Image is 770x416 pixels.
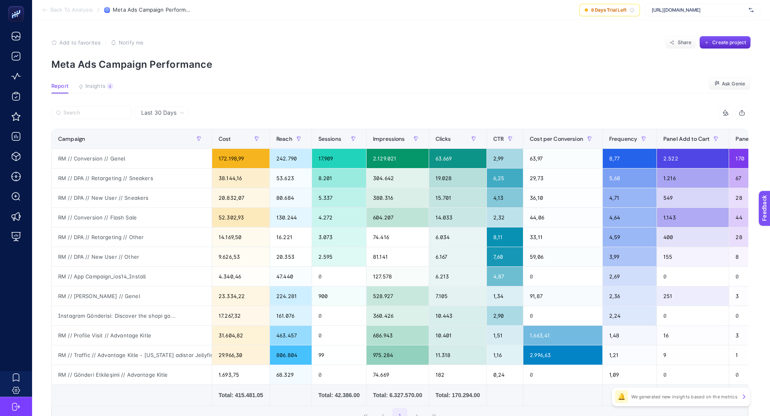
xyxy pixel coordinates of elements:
[312,306,366,325] div: 0
[212,227,269,247] div: 14.169,50
[97,6,99,13] span: /
[487,227,523,247] div: 8,11
[52,286,212,306] div: RM // [PERSON_NAME] // Genel
[523,188,602,207] div: 36,10
[219,391,263,399] div: Total: 415.481.05
[367,286,429,306] div: 528.927
[52,306,212,325] div: Instagram Gönderisi: Discover the shopi go...
[212,208,269,227] div: 52.302,93
[52,326,212,345] div: RM // Profile Visit // Advantage Kitle
[212,267,269,286] div: 4.340,46
[487,365,523,384] div: 0,24
[487,267,523,286] div: 4,87
[603,227,657,247] div: 4,59
[113,7,193,13] span: Meta Ads Campaign Performance
[270,267,312,286] div: 47.440
[678,39,692,46] span: Share
[429,286,486,306] div: 7.105
[312,188,366,207] div: 5.337
[523,267,602,286] div: 0
[367,247,429,266] div: 81.141
[63,110,127,116] input: Search
[270,227,312,247] div: 16.221
[436,136,451,142] span: Clicks
[603,286,657,306] div: 2,36
[523,345,602,365] div: 2.996,63
[429,247,486,266] div: 6.167
[312,286,366,306] div: 900
[212,365,269,384] div: 1.693,75
[312,208,366,227] div: 4.272
[52,149,212,168] div: RM // Conversion // Genel
[52,247,212,266] div: RM // DPA // New User // Other
[657,365,729,384] div: 0
[219,136,231,142] span: Cost
[270,168,312,188] div: 53.623
[367,345,429,365] div: 975.284
[523,286,602,306] div: 91,87
[493,136,504,142] span: CTR
[603,149,657,168] div: 8,77
[367,208,429,227] div: 604.207
[312,227,366,247] div: 3.073
[429,267,486,286] div: 6.213
[487,345,523,365] div: 1,16
[657,286,729,306] div: 251
[367,149,429,168] div: 2.129.021
[657,227,729,247] div: 400
[603,188,657,207] div: 4,71
[603,208,657,227] div: 4,64
[51,59,751,70] p: Meta Ads Campaign Performance
[52,208,212,227] div: RM // Conversion // Flash Sale
[665,36,696,49] button: Share
[603,247,657,266] div: 3,99
[119,39,144,46] span: Notify me
[367,326,429,345] div: 686.943
[603,168,657,188] div: 5,68
[52,267,212,286] div: RM // App Campaign_ios14_Install
[312,365,366,384] div: 0
[429,208,486,227] div: 14.033
[270,286,312,306] div: 224.281
[663,136,709,142] span: Panel Add to Cart
[603,365,657,384] div: 1,09
[603,306,657,325] div: 2,24
[52,227,212,247] div: RM // DPA // Retargeting // Other
[657,247,729,266] div: 155
[312,247,366,266] div: 2.595
[712,39,746,46] span: Create project
[657,306,729,325] div: 0
[367,267,429,286] div: 127.578
[367,188,429,207] div: 380.316
[523,306,602,325] div: 0
[523,168,602,188] div: 29,73
[318,391,360,399] div: Total: 42.386.00
[52,188,212,207] div: RM // DPA // New User // Sneakers
[212,247,269,266] div: 9.626,53
[709,77,751,90] button: Ask Genie
[312,149,366,168] div: 17.909
[591,7,626,13] span: 8 Days Trial Left
[141,109,176,117] span: Last 30 Days
[429,365,486,384] div: 182
[530,136,583,142] span: Cost per Conversion
[657,149,729,168] div: 2.522
[429,188,486,207] div: 15.701
[276,136,292,142] span: Reach
[615,390,628,403] div: 🔔
[212,306,269,325] div: 17.267,32
[59,39,101,46] span: Add to favorites
[270,247,312,266] div: 20.353
[312,345,366,365] div: 99
[212,345,269,365] div: 29.966,30
[270,326,312,345] div: 463.457
[51,83,69,89] span: Report
[487,306,523,325] div: 2,90
[270,188,312,207] div: 80.684
[657,345,729,365] div: 9
[657,188,729,207] div: 549
[270,306,312,325] div: 161.076
[270,365,312,384] div: 68.329
[603,345,657,365] div: 1,21
[318,136,341,142] span: Sessions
